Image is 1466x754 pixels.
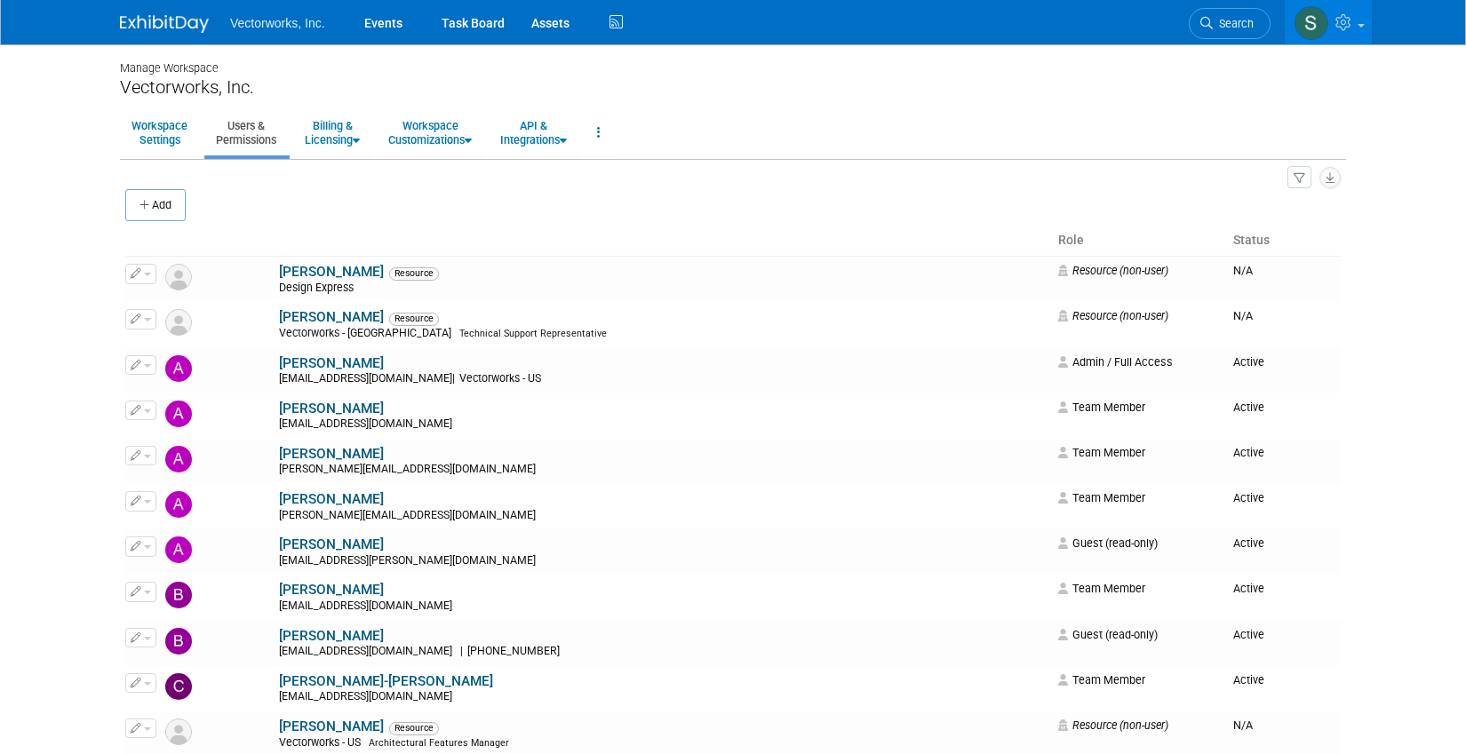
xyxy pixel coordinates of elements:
[279,536,384,552] a: [PERSON_NAME]
[1233,673,1264,687] span: Active
[1233,446,1264,459] span: Active
[165,491,192,518] img: Ashleigh Roche
[1295,6,1328,40] img: Sarah Angley
[1058,355,1173,369] span: Admin / Full Access
[279,282,359,294] span: Design Express
[460,645,463,657] span: |
[279,401,384,417] a: [PERSON_NAME]
[165,536,192,563] img: Aurelien Bouche-Pillon
[279,736,366,749] span: Vectorworks - US
[1233,491,1264,504] span: Active
[1058,718,1168,732] span: Resource (non-user)
[463,645,565,657] span: [PHONE_NUMBER]
[1233,264,1253,277] span: N/A
[279,264,384,280] a: [PERSON_NAME]
[230,16,325,30] span: Vectorworks, Inc.
[279,645,1047,659] div: [EMAIL_ADDRESS][DOMAIN_NAME]
[377,111,483,155] a: WorkspaceCustomizations
[165,718,192,745] img: Resource
[455,372,546,385] span: Vectorworks - US
[165,355,192,382] img: Alice Lowy
[279,628,384,644] a: [PERSON_NAME]
[279,372,1047,386] div: [EMAIL_ADDRESS][DOMAIN_NAME]
[293,111,371,155] a: Billing &Licensing
[279,309,384,325] a: [PERSON_NAME]
[1233,536,1264,550] span: Active
[120,15,209,33] img: ExhibitDay
[120,76,1346,99] div: Vectorworks, Inc.
[1233,582,1264,595] span: Active
[1058,582,1145,595] span: Team Member
[279,582,384,598] a: [PERSON_NAME]
[165,264,192,290] img: Resource
[459,328,607,339] span: Technical Support Representative
[279,690,1047,704] div: [EMAIL_ADDRESS][DOMAIN_NAME]
[279,355,384,371] a: [PERSON_NAME]
[279,491,384,507] a: [PERSON_NAME]
[452,372,455,385] span: |
[165,582,192,608] img: Brett Kirkland
[389,722,439,734] span: Resource
[279,446,384,462] a: [PERSON_NAME]
[120,44,1346,76] div: Manage Workspace
[165,401,192,427] img: Amisha Carribon
[1233,401,1264,414] span: Active
[1233,355,1264,369] span: Active
[279,599,1047,614] div: [EMAIL_ADDRESS][DOMAIN_NAME]
[1213,17,1254,30] span: Search
[1189,8,1271,39] a: Search
[1233,718,1253,732] span: N/A
[1058,673,1145,687] span: Team Member
[279,463,1047,477] div: [PERSON_NAME][EMAIL_ADDRESS][DOMAIN_NAME]
[279,673,493,689] a: [PERSON_NAME]-[PERSON_NAME]
[1058,446,1145,459] span: Team Member
[1058,491,1145,504] span: Team Member
[120,111,199,155] a: WorkspaceSettings
[1233,628,1264,641] span: Active
[1051,226,1226,256] th: Role
[1058,309,1168,322] span: Resource (non-user)
[389,313,439,325] span: Resource
[1058,628,1158,641] span: Guest (read-only)
[279,417,1047,432] div: [EMAIL_ADDRESS][DOMAIN_NAME]
[279,327,457,339] span: Vectorworks - [GEOGRAPHIC_DATA]
[1058,536,1158,550] span: Guest (read-only)
[204,111,288,155] a: Users &Permissions
[279,554,1047,568] div: [EMAIL_ADDRESS][PERSON_NAME][DOMAIN_NAME]
[1233,309,1253,322] span: N/A
[125,189,186,221] button: Add
[489,111,578,155] a: API &Integrations
[389,267,439,280] span: Resource
[165,673,192,700] img: Choi-Ha Luu
[279,718,384,734] a: [PERSON_NAME]
[1058,264,1168,277] span: Resource (non-user)
[165,628,192,655] img: Bryan Goff
[165,309,192,336] img: Resource
[279,509,1047,523] div: [PERSON_NAME][EMAIL_ADDRESS][DOMAIN_NAME]
[165,446,192,472] img: Annabel Carr
[1058,401,1145,414] span: Team Member
[369,737,509,749] span: Architectural Features Manager
[1226,226,1341,256] th: Status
